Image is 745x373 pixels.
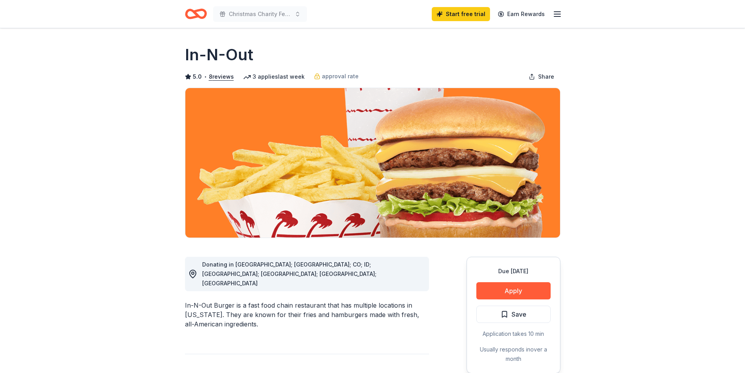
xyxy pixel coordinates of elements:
a: Home [185,5,207,23]
div: 3 applies last week [243,72,305,81]
img: Image for In-N-Out [185,88,560,238]
button: Share [522,69,560,85]
div: Due [DATE] [476,267,551,276]
div: Application takes 10 min [476,329,551,339]
span: approval rate [322,72,359,81]
button: 8reviews [209,72,234,81]
span: Share [538,72,554,81]
span: • [204,74,206,80]
button: Save [476,306,551,323]
a: Start free trial [432,7,490,21]
div: Usually responds in over a month [476,345,551,364]
a: approval rate [314,72,359,81]
h1: In-N-Out [185,44,253,66]
span: Christmas Charity Festival [229,9,291,19]
button: Christmas Charity Festival [213,6,307,22]
span: Donating in [GEOGRAPHIC_DATA]; [GEOGRAPHIC_DATA]; CO; ID; [GEOGRAPHIC_DATA]; [GEOGRAPHIC_DATA]; [... [202,261,377,287]
span: 5.0 [193,72,202,81]
button: Apply [476,282,551,299]
a: Earn Rewards [493,7,549,21]
span: Save [512,309,526,319]
div: In-N-Out Burger is a fast food chain restaurant that has multiple locations in [US_STATE]. They a... [185,301,429,329]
